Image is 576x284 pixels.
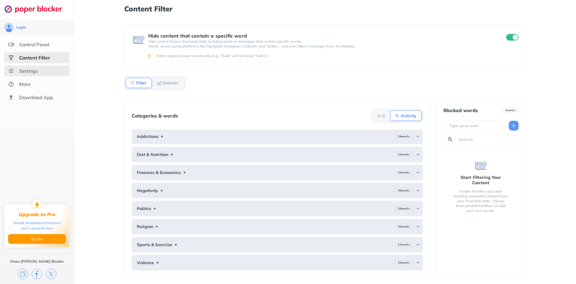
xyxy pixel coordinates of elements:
div: More [19,81,31,87]
p: Works across social platforms like Facebook, Instagram, LinkedIn, and Twitter – and even filters ... [148,44,495,49]
img: copy.svg [18,269,28,279]
b: 29 words [398,134,409,139]
b: Diet & Nutrition [137,152,168,157]
p: Take control of your feed and chats by hiding posts or messages that contain specific words. [148,39,495,44]
div: Get 1 week for free [21,226,53,231]
img: Filter [130,81,135,85]
img: download-app.svg [8,94,14,100]
div: Categories & words [132,113,178,118]
b: Activity [401,114,416,118]
div: Settings [19,68,38,74]
div: Blocked words [443,108,478,113]
b: Politics [137,206,151,211]
img: facebook.svg [32,269,42,279]
b: 30 words [398,224,409,229]
b: Negativity [137,188,158,193]
img: social-selected.svg [8,55,14,61]
img: avatar.svg [4,23,14,32]
b: Statistic [162,81,179,85]
b: Sports & Exercise [137,242,172,247]
b: 26 words [398,206,409,211]
div: Control Panel [19,41,49,47]
b: 23 words [398,152,409,157]
input: Search [458,136,516,142]
b: 25 words [398,261,409,265]
div: Share [PERSON_NAME] Blocker [10,259,64,264]
img: upgrade-to-pro.svg [31,199,42,210]
div: Filters apply to exact words only (e.g., "Sale" will not block "Sales"). [157,53,517,58]
b: Filter [136,81,147,85]
b: 0 words [505,108,516,112]
div: Download App [19,94,53,100]
div: Start Filtering Your Content [453,175,509,185]
b: 30 words [398,188,409,193]
img: Statistic [156,81,161,85]
b: Finances & Economics [137,170,181,175]
div: Hide content that contain a specific word [148,33,495,38]
img: x.svg [46,269,56,279]
button: Go Pro [8,234,66,244]
h1: Content Filter [124,5,526,13]
div: Enable the filter and start blocking unwanted content from your feed and chats. Choose from prede... [453,189,509,213]
div: Upgrade to Pro [19,212,55,217]
img: features.svg [8,41,14,47]
img: settings.svg [8,68,14,74]
b: 27 words [398,243,409,247]
input: Type your own [448,123,504,129]
div: Content Filter [19,55,50,61]
b: Addictions [137,134,158,139]
img: about.svg [8,81,14,87]
b: A-Z [377,114,385,118]
b: Violence [137,260,154,265]
b: Religion [137,224,153,229]
b: 25 words [398,170,409,175]
div: Login [16,25,26,30]
div: Unlock all advanced features [13,220,61,226]
img: Activity [395,113,400,118]
img: logo-webpage.svg [4,5,69,13]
